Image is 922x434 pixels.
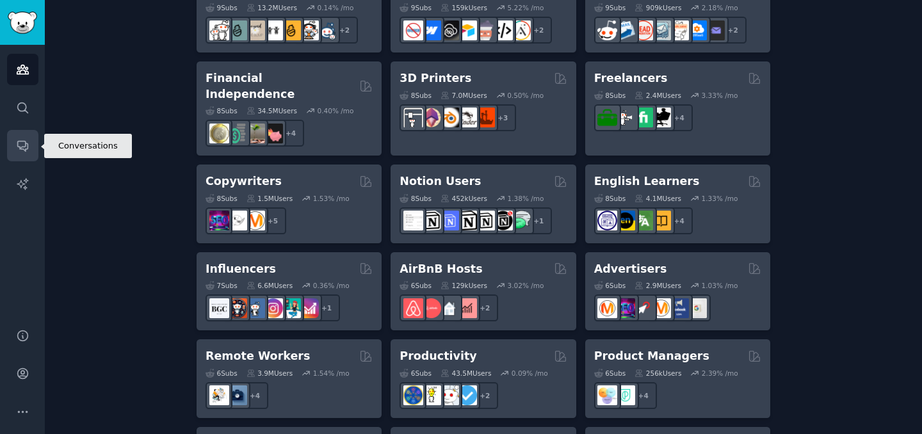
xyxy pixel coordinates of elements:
div: + 1 [313,294,340,321]
img: b2b_sales [669,20,689,40]
img: sales [597,20,617,40]
img: work [227,385,247,405]
div: 452k Users [441,194,487,203]
img: ProductManagement [597,385,617,405]
div: + 4 [666,104,693,131]
img: B2BSaaS [687,20,707,40]
h2: Remote Workers [206,348,310,364]
div: 9 Sub s [400,3,432,12]
div: + 1 [525,207,552,234]
img: Fire [245,124,265,143]
img: ProductMgmt [615,385,635,405]
img: Emailmarketing [615,20,635,40]
img: Notiontemplates [403,211,423,230]
div: 7 Sub s [206,281,238,290]
img: 3Dprinting [403,108,423,127]
h2: Influencers [206,261,276,277]
div: 8 Sub s [594,194,626,203]
div: 1.54 % /mo [313,369,350,378]
img: UKPersonalFinance [209,124,229,143]
div: 6 Sub s [206,369,238,378]
div: 0.09 % /mo [512,369,548,378]
div: 9 Sub s [206,3,238,12]
div: 6 Sub s [594,369,626,378]
div: 43.5M Users [441,369,491,378]
div: 13.2M Users [247,3,297,12]
img: EnglishLearning [615,211,635,230]
img: toddlers [263,20,283,40]
img: marketing [597,298,617,318]
img: nocode [403,20,423,40]
img: notioncreations [421,211,441,230]
img: advertising [651,298,671,318]
h2: Copywriters [206,173,282,189]
div: + 3 [489,104,516,131]
h2: Advertisers [594,261,667,277]
img: LearnEnglishOnReddit [651,211,671,230]
img: FinancialPlanning [227,124,247,143]
img: coldemail [651,20,671,40]
h2: Freelancers [594,70,668,86]
div: 8 Sub s [594,91,626,100]
div: 3.9M Users [247,369,293,378]
img: ender3 [457,108,477,127]
div: 6 Sub s [400,281,432,290]
div: 256k Users [635,369,681,378]
div: 0.50 % /mo [507,91,544,100]
img: Parents [317,20,337,40]
img: Airtable [457,20,477,40]
h2: Financial Independence [206,70,355,102]
img: InstagramGrowthTips [299,298,319,318]
div: 0.36 % /mo [313,281,350,290]
img: PPC [633,298,653,318]
div: 8 Sub s [400,194,432,203]
img: productivity [439,385,459,405]
img: EmailOutreach [705,20,725,40]
div: 8 Sub s [400,91,432,100]
img: SEO [615,298,635,318]
img: blender [439,108,459,127]
h2: 3D Printers [400,70,471,86]
img: FreeNotionTemplates [439,211,459,230]
img: nocodelowcode [475,20,495,40]
img: AirBnBInvesting [457,298,477,318]
img: LifeProTips [403,385,423,405]
img: InstagramMarketing [263,298,283,318]
img: NewParents [281,20,301,40]
img: daddit [209,20,229,40]
img: NotionGeeks [457,211,477,230]
div: 2.4M Users [635,91,681,100]
img: Freelancers [651,108,671,127]
div: + 2 [720,17,747,44]
div: + 2 [331,17,358,44]
img: BestNotionTemplates [493,211,513,230]
div: 7.0M Users [441,91,487,100]
img: beyondthebump [245,20,265,40]
div: 5.22 % /mo [508,3,544,12]
img: freelance_forhire [615,108,635,127]
div: 909k Users [635,3,681,12]
img: airbnb_hosts [403,298,423,318]
h2: Product Managers [594,348,709,364]
div: + 2 [525,17,552,44]
img: language_exchange [633,211,653,230]
div: 6 Sub s [400,369,432,378]
img: GummySearch logo [8,12,37,34]
div: 9 Sub s [594,3,626,12]
div: 0.14 % /mo [318,3,354,12]
img: rentalproperties [439,298,459,318]
img: NotionPromote [511,211,531,230]
div: + 2 [471,382,498,409]
div: 6 Sub s [594,281,626,290]
div: 8 Sub s [206,106,238,115]
img: SEO [209,211,229,230]
img: content_marketing [245,211,265,230]
div: + 4 [241,382,268,409]
img: Adalo [511,20,531,40]
img: Instagram [245,298,265,318]
img: socialmedia [227,298,247,318]
img: parentsofmultiples [299,20,319,40]
img: googleads [687,298,707,318]
div: + 4 [277,120,304,147]
div: 2.18 % /mo [702,3,738,12]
